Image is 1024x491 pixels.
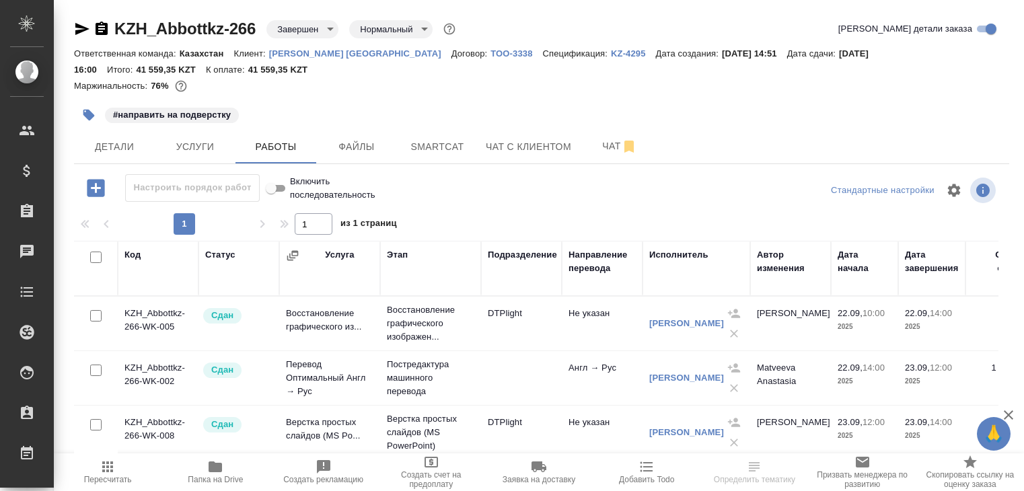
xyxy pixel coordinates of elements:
[340,215,397,235] span: из 1 страниц
[124,248,141,262] div: Код
[94,21,110,37] button: Скопировать ссылку
[838,22,972,36] span: [PERSON_NAME] детали заказа
[248,65,318,75] p: 41 559,35 KZT
[593,453,700,491] button: Добавить Todo
[930,308,952,318] p: 14:00
[562,409,643,456] td: Не указан
[863,417,885,427] p: 12:00
[273,24,322,35] button: Завершен
[136,65,206,75] p: 41 559,35 KZT
[325,248,354,262] div: Услуга
[107,65,136,75] p: Итого:
[543,48,611,59] p: Спецификация:
[118,300,198,347] td: KZH_Abbottkz-266-WK-005
[649,427,724,437] a: [PERSON_NAME]
[838,320,891,334] p: 2025
[387,248,408,262] div: Этап
[828,180,938,201] div: split button
[266,20,338,38] div: Завершен
[838,308,863,318] p: 22.09,
[503,475,575,484] span: Заявка на доставку
[279,409,380,456] td: Верстка простых слайдов (MS Po...
[905,429,959,443] p: 2025
[205,248,235,262] div: Статус
[356,24,416,35] button: Нормальный
[938,174,970,206] span: Настроить таблицу
[74,21,90,37] button: Скопировать ссылку для ЯМессенджера
[451,48,491,59] p: Договор:
[279,300,380,347] td: Восстановление графического из...
[863,363,885,373] p: 14:00
[977,417,1011,451] button: 🙏
[838,363,863,373] p: 22.09,
[905,417,930,427] p: 23.09,
[387,412,474,453] p: Верстка простых слайдов (MS PowerPoint)
[202,416,272,434] div: Менеджер проверил работу исполнителя, передает ее на следующий этап
[916,453,1024,491] button: Скопировать ссылку на оценку заказа
[244,139,308,155] span: Работы
[649,248,708,262] div: Исполнитель
[722,48,787,59] p: [DATE] 14:51
[269,453,377,491] button: Создать рекламацию
[924,470,1016,489] span: Скопировать ссылку на оценку заказа
[283,475,363,484] span: Создать рекламацию
[405,139,470,155] span: Smartcat
[838,375,891,388] p: 2025
[163,139,227,155] span: Услуги
[279,351,380,405] td: Перевод Оптимальный Англ → Рус
[269,47,451,59] a: [PERSON_NAME] [GEOGRAPHIC_DATA]
[82,139,147,155] span: Детали
[817,470,908,489] span: Призвать менеджера по развитию
[611,48,656,59] p: KZ-4295
[77,174,114,202] button: Добавить работу
[441,20,458,38] button: Доп статусы указывают на важность/срочность заказа
[656,48,722,59] p: Дата создания:
[970,178,998,203] span: Посмотреть информацию
[151,81,172,91] p: 76%
[180,48,234,59] p: Казахстан
[838,429,891,443] p: 2025
[211,418,233,431] p: Сдан
[114,20,256,38] a: KZH_Abbottkz-266
[172,77,190,95] button: 1348.56 RUB; 0.00 KZT;
[74,100,104,130] button: Добавить тэг
[787,48,839,59] p: Дата сдачи:
[562,354,643,402] td: Англ → Рус
[838,417,863,427] p: 23.09,
[118,354,198,402] td: KZH_Abbottkz-266-WK-002
[387,303,474,344] p: Восстановление графического изображен...
[905,375,959,388] p: 2025
[982,420,1005,448] span: 🙏
[202,307,272,325] div: Менеджер проверил работу исполнителя, передает ее на следующий этап
[488,248,557,262] div: Подразделение
[386,470,477,489] span: Создать счет на предоплату
[930,363,952,373] p: 12:00
[700,453,808,491] button: Определить тематику
[113,108,231,122] p: #направить на подверстку
[714,475,795,484] span: Определить тематику
[750,300,831,347] td: [PERSON_NAME]
[905,363,930,373] p: 23.09,
[757,248,824,275] div: Автор изменения
[490,47,542,59] a: ТОО-3338
[750,354,831,402] td: Matveeva Anastasia
[118,409,198,456] td: KZH_Abbottkz-266-WK-008
[84,475,132,484] span: Пересчитать
[206,65,248,75] p: К оплате:
[619,475,674,484] span: Добавить Todo
[621,139,637,155] svg: Отписаться
[750,409,831,456] td: [PERSON_NAME]
[481,409,562,456] td: DTPlight
[587,138,652,155] span: Чат
[649,373,724,383] a: [PERSON_NAME]
[74,81,151,91] p: Маржинальность:
[54,453,161,491] button: Пересчитать
[188,475,243,484] span: Папка на Drive
[481,300,562,347] td: DTPlight
[905,308,930,318] p: 22.09,
[286,249,299,262] button: Сгруппировать
[838,248,891,275] div: Дата начала
[905,320,959,334] p: 2025
[485,453,593,491] button: Заявка на доставку
[211,309,233,322] p: Сдан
